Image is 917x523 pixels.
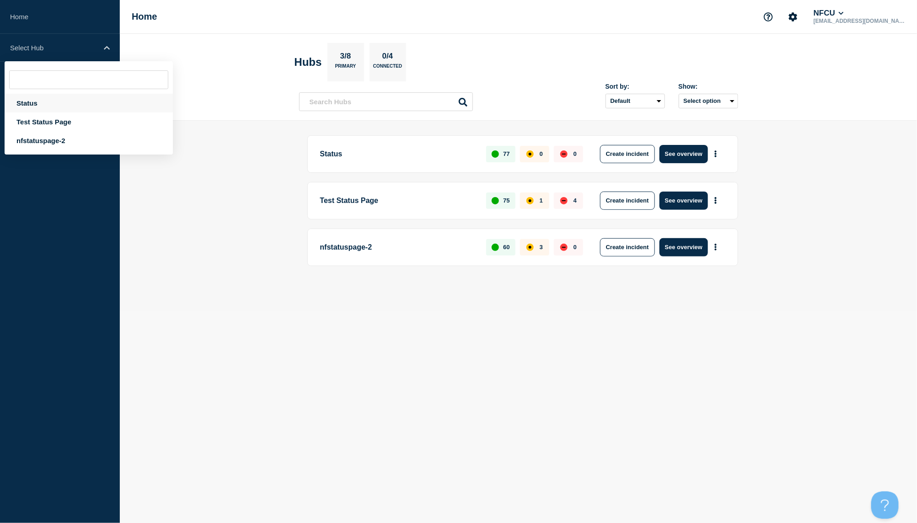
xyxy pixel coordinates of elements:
button: Account settings [783,7,803,27]
button: Create incident [600,238,655,256]
p: Select Hub [10,44,98,52]
div: Show: [679,83,738,90]
button: Create incident [600,192,655,210]
p: 77 [503,150,509,157]
button: More actions [710,145,722,162]
iframe: Help Scout Beacon - Open [871,491,899,519]
p: nfstatuspage-2 [320,238,476,256]
p: 0 [574,244,577,251]
div: down [560,150,568,158]
p: 0/4 [379,52,397,64]
div: up [492,244,499,251]
p: 3/8 [337,52,354,64]
p: 0 [574,150,577,157]
button: See overview [660,145,708,163]
p: Connected [373,64,402,73]
h1: Home [132,11,157,22]
button: See overview [660,238,708,256]
div: nfstatuspage-2 [5,131,173,150]
p: 60 [503,244,509,251]
p: Primary [335,64,356,73]
button: NFCU [812,9,846,18]
div: affected [526,244,534,251]
button: More actions [710,192,722,209]
button: Support [759,7,778,27]
div: down [560,244,568,251]
p: 0 [540,150,543,157]
p: [EMAIL_ADDRESS][DOMAIN_NAME] [812,18,907,24]
p: 75 [503,197,509,204]
p: Test Status Page [320,192,476,210]
div: up [492,197,499,204]
select: Sort by [606,94,665,108]
button: More actions [710,239,722,256]
button: See overview [660,192,708,210]
input: Search Hubs [299,92,473,111]
button: Select option [679,94,738,108]
div: down [560,197,568,204]
div: up [492,150,499,158]
p: 3 [540,244,543,251]
p: 1 [540,197,543,204]
div: Test Status Page [5,112,173,131]
h2: Hubs [295,56,322,69]
div: affected [526,150,534,158]
div: Sort by: [606,83,665,90]
button: Create incident [600,145,655,163]
div: affected [526,197,534,204]
p: Status [320,145,476,163]
p: 4 [574,197,577,204]
div: Status [5,94,173,112]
